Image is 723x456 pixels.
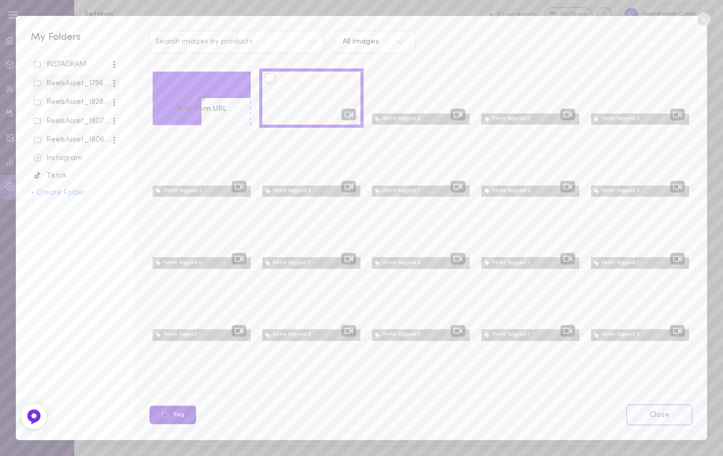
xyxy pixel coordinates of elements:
[135,16,707,440] div: Search images by productsAll imagesUpload mediaorAdd from URLItems tagged:2Items tagged:2Items ta...
[155,38,253,46] span: Search images by products
[31,32,81,42] span: My Folders
[31,189,85,197] button: + Create Folder
[33,153,117,164] div: Instagram
[177,93,227,104] span: or
[33,116,111,127] div: ReelsAsset_18079_4704
[33,135,111,145] div: ReelsAsset_18064_4704
[627,405,692,425] a: Close
[33,78,111,89] div: ReelsAsset_17965_4704
[33,171,117,181] div: Tiktok
[177,83,227,93] label: Upload media
[26,409,42,425] img: Feedback Button
[177,105,226,113] span: Add from URL
[33,59,111,70] div: INSTAGRAM
[342,38,379,46] div: All images
[149,406,196,424] button: Tag
[33,97,111,108] div: ReelsAsset_18287_4704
